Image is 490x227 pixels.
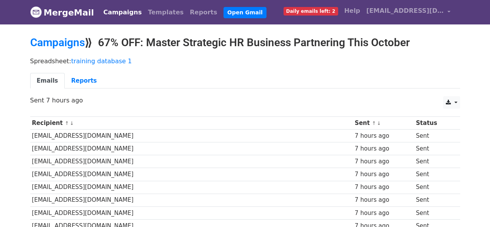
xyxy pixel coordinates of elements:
div: 7 hours ago [355,132,412,140]
td: Sent [414,168,454,181]
div: 7 hours ago [355,183,412,192]
a: Campaigns [100,5,145,20]
th: Status [414,117,454,130]
a: Templates [145,5,187,20]
div: 7 hours ago [355,209,412,218]
th: Sent [353,117,414,130]
td: [EMAIL_ADDRESS][DOMAIN_NAME] [30,155,353,168]
td: Sent [414,155,454,168]
a: training database 1 [71,57,132,65]
td: [EMAIL_ADDRESS][DOMAIN_NAME] [30,194,353,206]
td: [EMAIL_ADDRESS][DOMAIN_NAME] [30,142,353,155]
div: 7 hours ago [355,170,412,179]
span: Daily emails left: 2 [284,7,338,16]
td: Sent [414,142,454,155]
div: 7 hours ago [355,144,412,153]
a: ↓ [70,120,74,126]
h2: ⟫ 67% OFF: Master Strategic HR Business Partnering This October [30,36,460,49]
a: Help [341,3,363,19]
a: Daily emails left: 2 [280,3,341,19]
p: Sent 7 hours ago [30,96,460,104]
a: Reports [65,73,103,89]
a: MergeMail [30,4,94,21]
a: ↓ [377,120,381,126]
a: ↑ [65,120,69,126]
a: Reports [187,5,220,20]
a: Emails [30,73,65,89]
td: Sent [414,206,454,219]
td: Sent [414,194,454,206]
p: Spreadsheet: [30,57,460,65]
div: 7 hours ago [355,157,412,166]
td: [EMAIL_ADDRESS][DOMAIN_NAME] [30,181,353,194]
td: [EMAIL_ADDRESS][DOMAIN_NAME] [30,130,353,142]
a: Open Gmail [224,7,266,18]
div: 7 hours ago [355,196,412,204]
span: [EMAIL_ADDRESS][DOMAIN_NAME] [366,6,444,16]
td: Sent [414,181,454,194]
td: [EMAIL_ADDRESS][DOMAIN_NAME] [30,168,353,181]
img: MergeMail logo [30,6,42,18]
a: Campaigns [30,36,85,49]
a: ↑ [372,120,376,126]
a: [EMAIL_ADDRESS][DOMAIN_NAME] [363,3,454,21]
td: Sent [414,130,454,142]
td: [EMAIL_ADDRESS][DOMAIN_NAME] [30,206,353,219]
th: Recipient [30,117,353,130]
